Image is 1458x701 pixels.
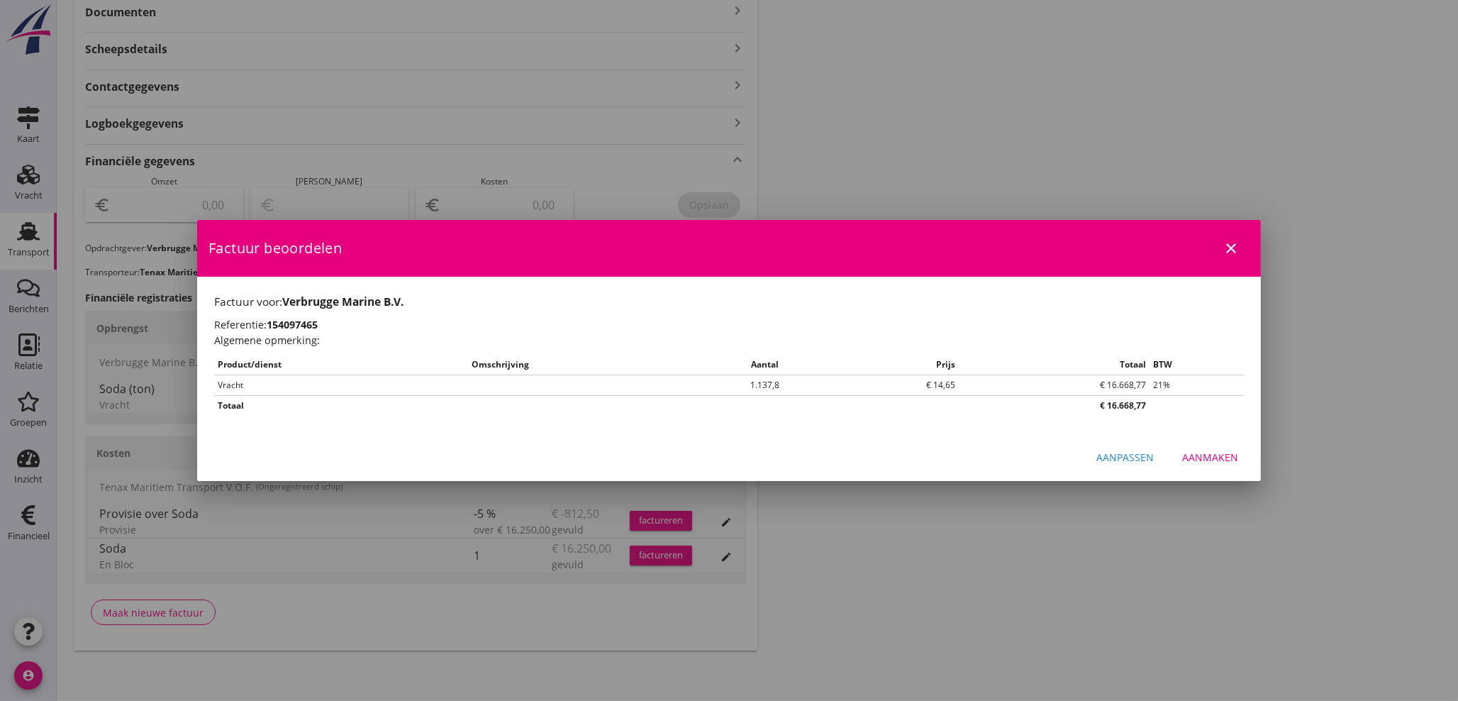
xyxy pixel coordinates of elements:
div: Aanmaken [1182,450,1238,465]
td: 1.137,8 [700,375,830,396]
th: Aantal [700,355,830,375]
td: 21% [1150,375,1244,396]
th: Totaal [214,396,959,416]
div: Factuur beoordelen [197,220,1261,277]
th: BTW [1150,355,1244,375]
th: Totaal [959,355,1150,375]
strong: Verbrugge Marine B.V. [282,294,404,309]
button: Aanmaken [1171,444,1250,470]
td: € 16.668,77 [959,375,1150,396]
button: Aanpassen [1085,444,1165,470]
i: close [1223,240,1240,257]
td: € 14,65 [830,375,959,396]
h1: Factuur voor: [214,294,1244,310]
strong: 154097465 [267,318,318,331]
div: Aanpassen [1096,450,1154,465]
th: Prijs [830,355,959,375]
h2: Referentie: Algemene opmerking: [214,317,1244,348]
td: Vracht [214,375,469,396]
th: € 16.668,77 [959,396,1150,416]
th: Product/dienst [214,355,469,375]
th: Omschrijving [469,355,700,375]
